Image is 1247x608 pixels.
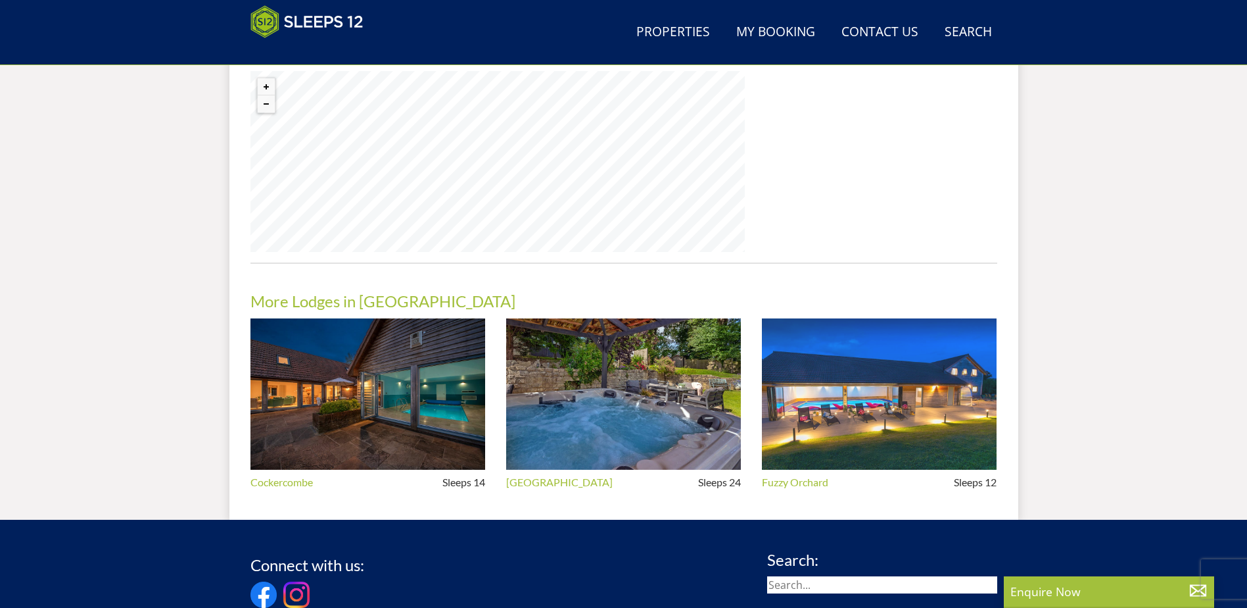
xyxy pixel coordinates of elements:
[250,476,313,488] a: Cockercombe
[250,291,515,311] a: More Lodges in [GEOGRAPHIC_DATA]
[631,18,715,47] a: Properties
[250,318,485,470] img: An image of 'Cockercombe', Somerset
[258,95,275,113] button: Zoom out
[1010,583,1208,600] p: Enquire Now
[506,476,613,488] a: [GEOGRAPHIC_DATA]
[258,78,275,95] button: Zoom in
[731,18,820,47] a: My Booking
[767,576,997,594] input: Search...
[698,476,741,488] span: Sleeps 24
[954,476,997,488] span: Sleeps 12
[939,18,997,47] a: Search
[442,476,485,488] span: Sleeps 14
[506,318,741,470] img: An image of 'Lively Lodge', Somerset
[762,318,997,470] img: An image of 'Fuzzy Orchard', Somerset
[762,476,828,488] a: Fuzzy Orchard
[767,551,997,569] h3: Search:
[250,71,745,252] canvas: Map
[283,582,310,608] img: Instagram
[836,18,924,47] a: Contact Us
[250,5,364,38] img: Sleeps 12
[250,582,277,608] img: Facebook
[244,46,382,57] iframe: Customer reviews powered by Trustpilot
[250,557,364,574] h3: Connect with us:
